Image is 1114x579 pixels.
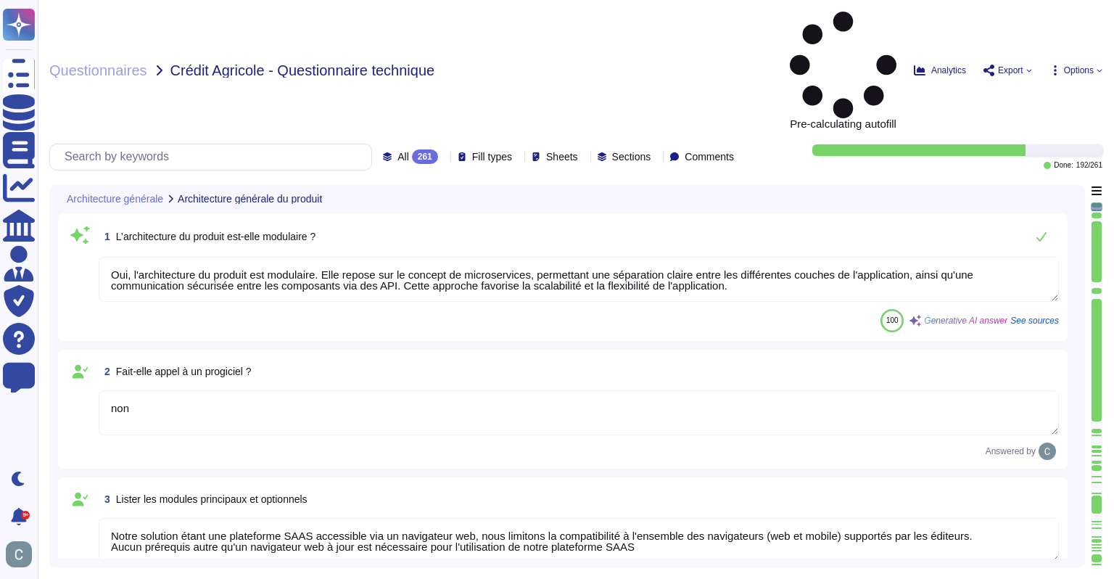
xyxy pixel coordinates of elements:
[99,494,110,504] span: 3
[472,152,512,162] span: Fill types
[1076,162,1102,169] span: 192 / 261
[99,366,110,377] span: 2
[1010,316,1059,325] span: See sources
[924,316,1007,325] span: Generative AI answer
[116,231,316,242] span: L’architecture du produit est-elle modulaire ?
[931,66,966,75] span: Analytics
[116,366,252,377] span: Fait-elle appel à un progiciel ?
[67,194,163,204] span: Architecture générale
[3,538,42,570] button: user
[99,390,1059,435] textarea: non
[998,66,1023,75] span: Export
[1064,66,1094,75] span: Options
[790,12,896,129] span: Pre-calculating autofill
[170,63,435,78] span: Crédit Agricole - Questionnaire technique
[412,149,438,164] div: 261
[546,152,578,162] span: Sheets
[99,231,110,242] span: 1
[914,65,966,76] button: Analytics
[99,518,1059,563] textarea: Notre solution étant une plateforme SAAS accessible via un navigateur web, nous limitons la compa...
[1039,443,1056,460] img: user
[685,152,734,162] span: Comments
[6,541,32,567] img: user
[178,194,322,204] span: Architecture générale du produit
[612,152,651,162] span: Sections
[986,447,1036,456] span: Answered by
[886,316,899,324] span: 100
[116,493,308,505] span: Lister les modules principaux et optionnels
[1054,162,1073,169] span: Done:
[57,144,371,170] input: Search by keywords
[49,63,147,78] span: Questionnaires
[99,257,1059,302] textarea: Oui, l'architecture du produit est modulaire. Elle repose sur le concept de microservices, permet...
[397,152,409,162] span: All
[21,511,30,520] div: 9+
